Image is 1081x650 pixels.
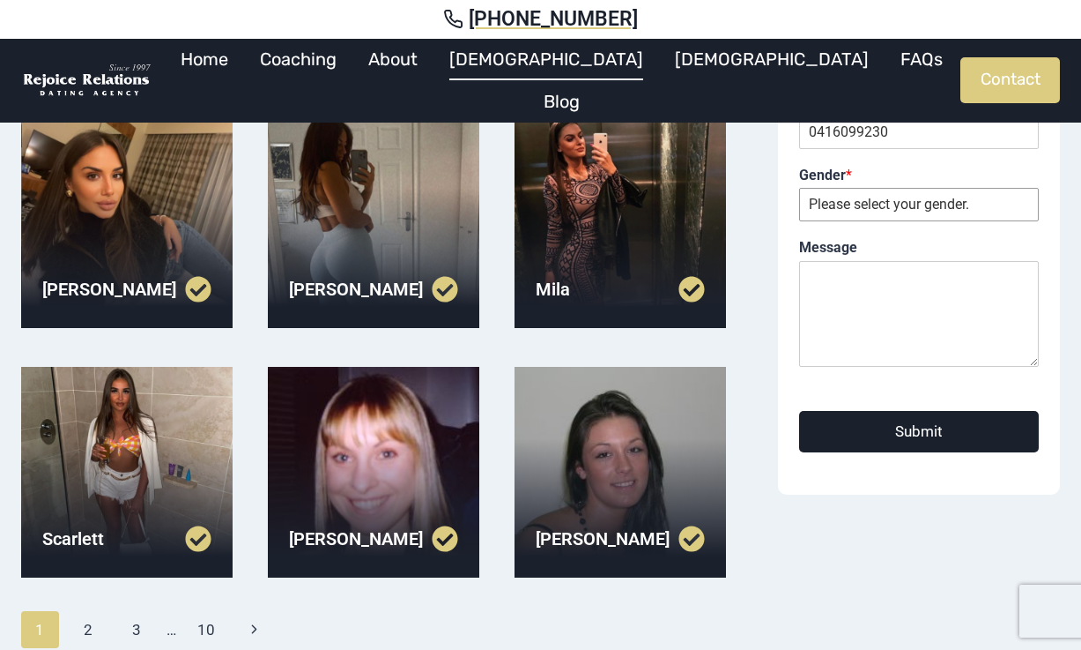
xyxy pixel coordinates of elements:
[799,116,1039,149] input: Mobile
[70,611,107,648] a: 2
[799,167,1039,185] label: Gender
[885,38,959,80] a: FAQs
[528,80,596,123] a: Blog
[21,63,153,99] img: Rejoice Relations
[188,611,226,648] a: 10
[244,38,352,80] a: Coaching
[21,611,59,648] span: 1
[162,38,960,123] nav: Primary Navigation
[165,38,244,80] a: Home
[799,239,1039,258] label: Message
[167,613,176,646] span: …
[352,38,433,80] a: About
[21,7,1060,32] a: [PHONE_NUMBER]
[21,611,726,648] nav: Page navigation
[118,611,156,648] a: 3
[433,38,659,80] a: [DEMOGRAPHIC_DATA]
[469,7,638,32] span: [PHONE_NUMBER]
[799,411,1039,452] button: Submit
[659,38,885,80] a: [DEMOGRAPHIC_DATA]
[960,57,1060,103] a: Contact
